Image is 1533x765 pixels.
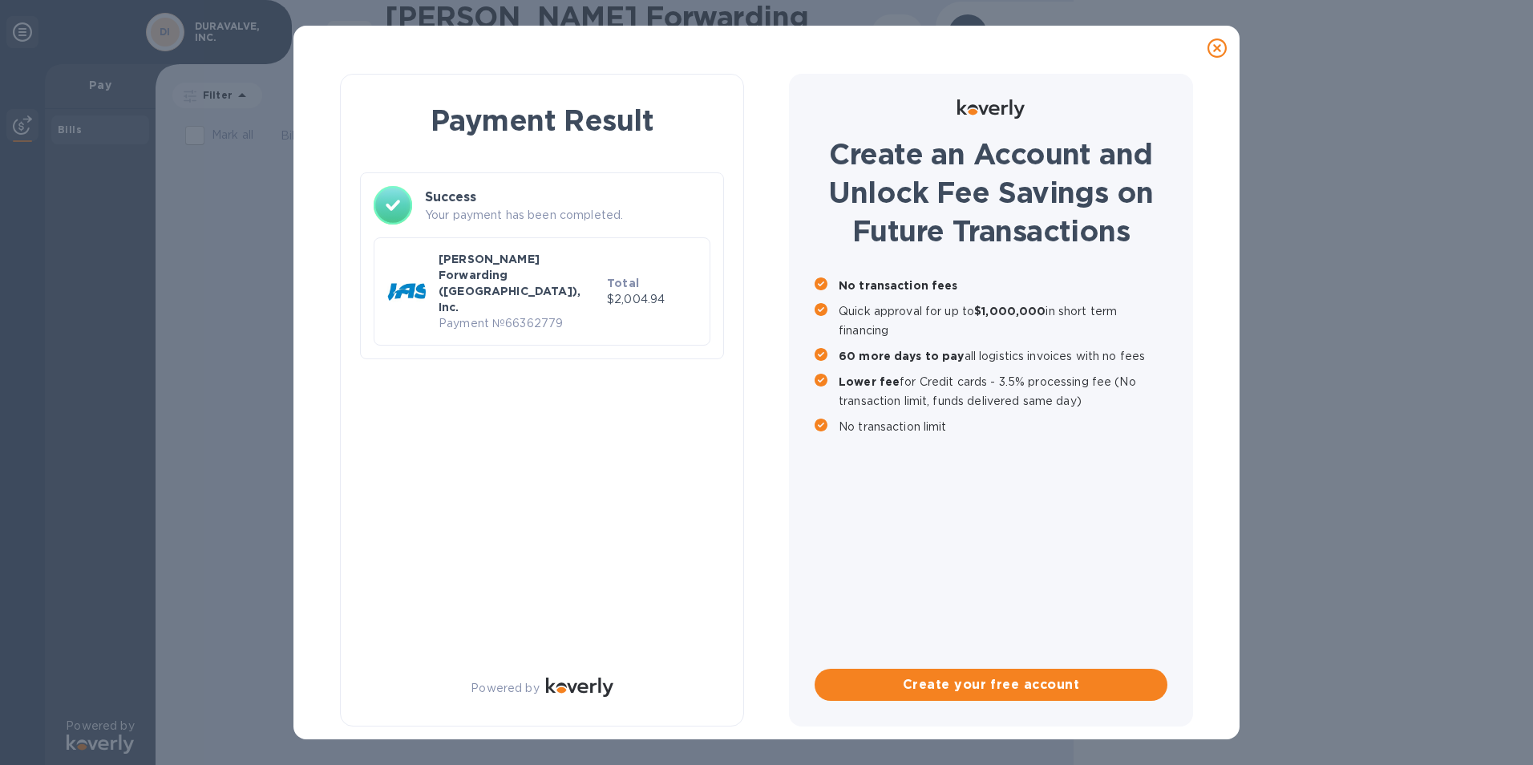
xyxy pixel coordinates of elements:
[957,99,1025,119] img: Logo
[471,680,539,697] p: Powered by
[607,291,697,308] p: $2,004.94
[425,207,710,224] p: Your payment has been completed.
[974,305,1046,318] b: $1,000,000
[827,675,1155,694] span: Create your free account
[839,417,1167,436] p: No transaction limit
[839,302,1167,340] p: Quick approval for up to in short term financing
[425,188,710,207] h3: Success
[366,100,718,140] h1: Payment Result
[815,669,1167,701] button: Create your free account
[839,346,1167,366] p: all logistics invoices with no fees
[839,375,900,388] b: Lower fee
[815,135,1167,250] h1: Create an Account and Unlock Fee Savings on Future Transactions
[439,315,601,332] p: Payment № 66362779
[839,372,1167,411] p: for Credit cards - 3.5% processing fee (No transaction limit, funds delivered same day)
[839,350,965,362] b: 60 more days to pay
[839,279,958,292] b: No transaction fees
[439,251,601,315] p: [PERSON_NAME] Forwarding ([GEOGRAPHIC_DATA]), Inc.
[607,277,639,289] b: Total
[546,678,613,697] img: Logo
